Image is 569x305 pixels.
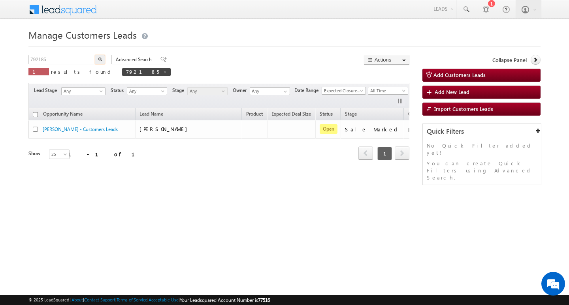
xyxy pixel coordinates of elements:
[43,126,118,132] a: [PERSON_NAME] - Customers Leads
[33,112,38,117] input: Check all records
[68,150,144,159] div: 1 - 1 of 1
[345,111,357,117] span: Stage
[408,126,460,133] div: [PERSON_NAME]
[51,68,114,75] span: results found
[341,110,361,120] a: Stage
[358,147,373,160] a: prev
[377,147,392,160] span: 1
[258,297,270,303] span: 77516
[368,87,408,95] a: All Time
[408,111,422,117] span: Owner
[345,126,400,133] div: Sale Marked
[492,56,527,64] span: Collapse Panel
[62,88,103,95] span: Any
[427,142,537,156] p: No Quick Filter added yet!
[279,88,289,95] a: Show All Items
[28,28,137,41] span: Manage Customers Leads
[435,88,469,95] span: Add New Lead
[320,124,337,134] span: Open
[127,88,165,95] span: Any
[139,125,191,132] span: [PERSON_NAME]
[49,150,70,159] a: 25
[111,87,127,94] span: Status
[127,87,167,95] a: Any
[34,87,60,94] span: Lead Stage
[188,88,225,95] span: Any
[116,56,154,63] span: Advanced Search
[294,87,322,94] span: Date Range
[434,105,493,112] span: Import Customers Leads
[180,297,270,303] span: Your Leadsquared Account Number is
[149,297,179,302] a: Acceptable Use
[233,87,250,94] span: Owner
[271,111,311,117] span: Expected Deal Size
[136,110,167,120] span: Lead Name
[433,71,486,78] span: Add Customers Leads
[187,87,228,95] a: Any
[246,111,263,117] span: Product
[28,150,43,157] div: Show
[32,68,45,75] span: 1
[84,297,115,302] a: Contact Support
[316,110,337,120] a: Status
[368,87,406,94] span: All Time
[28,296,270,304] span: © 2025 LeadSquared | | | | |
[322,87,366,95] a: Expected Closure Date
[268,110,315,120] a: Expected Deal Size
[117,297,147,302] a: Terms of Service
[72,297,83,302] a: About
[126,68,159,75] span: 792185
[322,87,363,94] span: Expected Closure Date
[172,87,187,94] span: Stage
[49,151,70,158] span: 25
[364,55,409,65] button: Actions
[61,87,106,95] a: Any
[43,111,83,117] span: Opportunity Name
[423,124,541,139] div: Quick Filters
[250,87,290,95] input: Type to Search
[98,57,102,61] img: Search
[427,160,537,181] p: You can create Quick Filters using Advanced Search.
[39,110,87,120] a: Opportunity Name
[395,147,409,160] a: next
